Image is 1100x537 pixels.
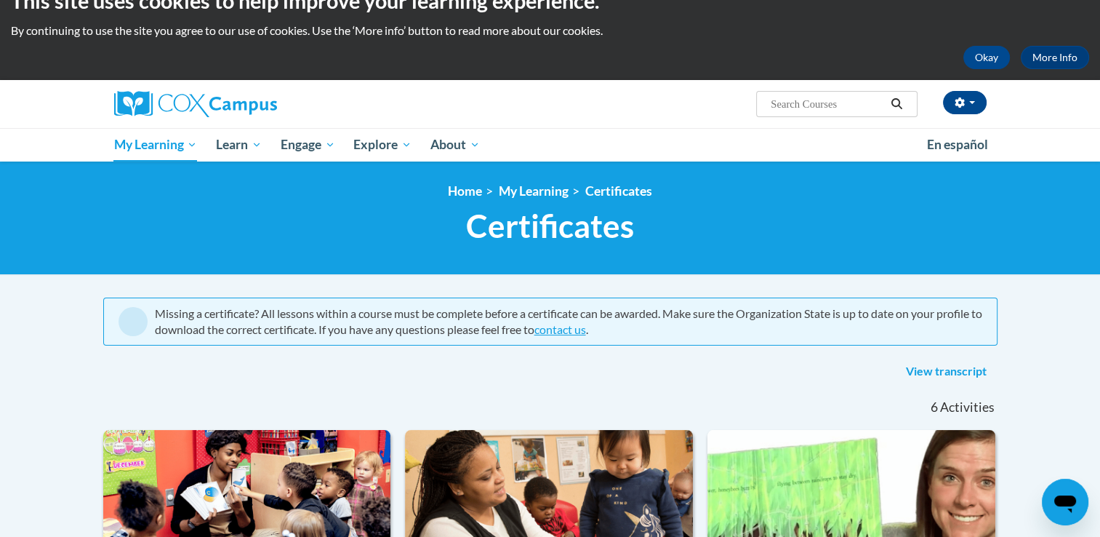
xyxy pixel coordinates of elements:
a: Explore [344,128,421,162]
button: Search [886,95,907,113]
div: Main menu [92,128,1008,162]
div: Missing a certificate? All lessons within a course must be complete before a certificate can be a... [155,306,982,338]
a: Cox Campus [114,91,390,117]
span: Engage [281,136,335,154]
span: 6 [930,399,937,415]
iframe: Button to launch messaging window [1042,479,1088,525]
span: My Learning [113,136,197,154]
input: Search Courses [769,95,886,113]
a: Learn [206,128,271,162]
a: My Learning [105,128,207,162]
a: Engage [271,128,345,162]
a: Certificates [585,183,652,199]
a: About [421,128,489,162]
p: By continuing to use the site you agree to our use of cookies. Use the ‘More info’ button to read... [11,23,1089,39]
button: Account Settings [943,91,987,114]
span: Activities [940,399,995,415]
span: Learn [216,136,262,154]
span: Explore [353,136,412,154]
a: En español [918,130,997,160]
a: More Info [1021,46,1089,69]
a: Home [448,183,482,199]
span: Certificates [466,207,634,245]
img: Cox Campus [114,91,277,117]
span: About [430,136,480,154]
button: Okay [963,46,1010,69]
a: contact us [534,322,586,336]
span: En español [927,137,988,152]
a: My Learning [499,183,569,199]
a: View transcript [895,360,997,383]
